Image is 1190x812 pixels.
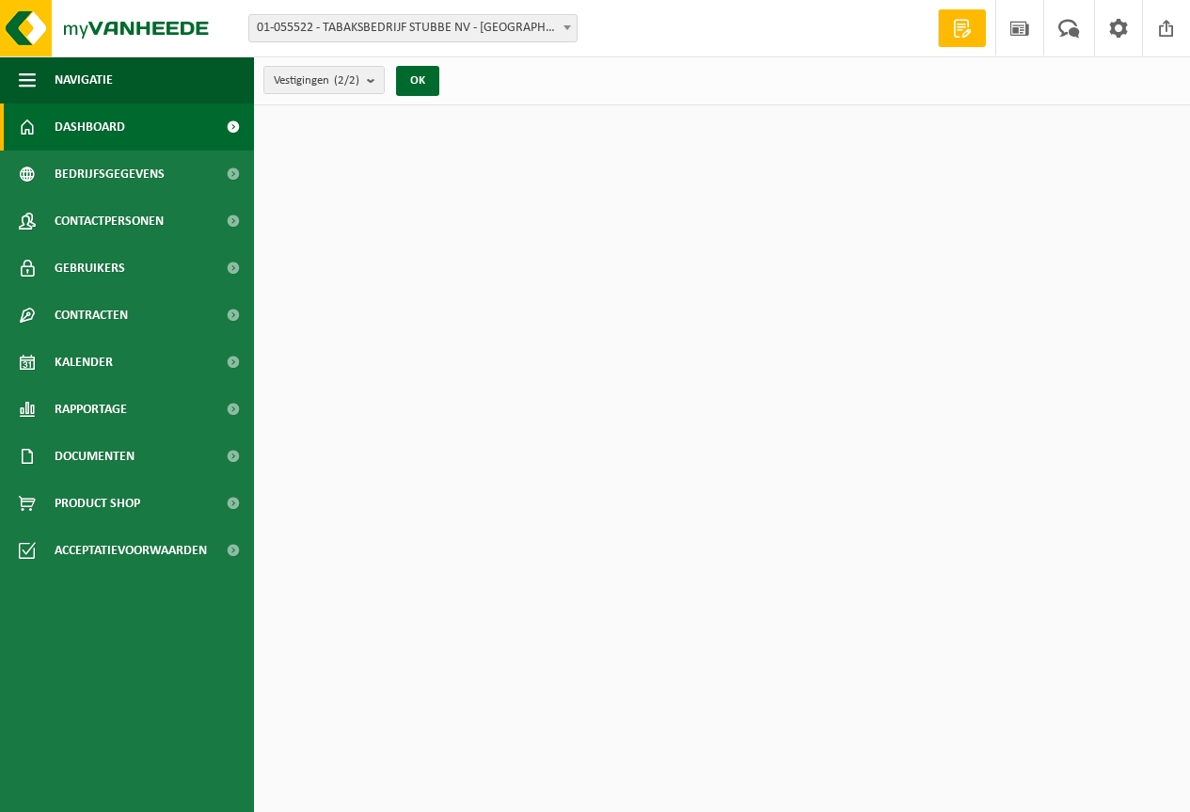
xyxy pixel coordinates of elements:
button: OK [396,66,439,96]
span: Bedrijfsgegevens [55,151,165,198]
span: Product Shop [55,480,140,527]
span: Documenten [55,433,135,480]
button: Vestigingen(2/2) [263,66,385,94]
span: Gebruikers [55,245,125,292]
span: Vestigingen [274,67,359,95]
span: Contactpersonen [55,198,164,245]
span: Rapportage [55,386,127,433]
span: 01-055522 - TABAKSBEDRIJF STUBBE NV - ZONNEBEKE [249,15,577,41]
span: Kalender [55,339,113,386]
span: 01-055522 - TABAKSBEDRIJF STUBBE NV - ZONNEBEKE [248,14,578,42]
count: (2/2) [334,74,359,87]
span: Dashboard [55,103,125,151]
span: Contracten [55,292,128,339]
span: Acceptatievoorwaarden [55,527,207,574]
span: Navigatie [55,56,113,103]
